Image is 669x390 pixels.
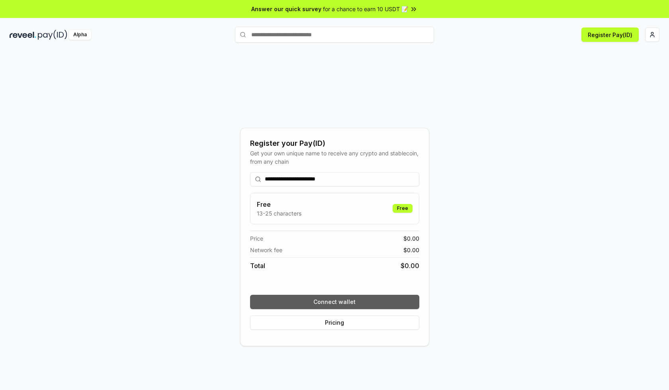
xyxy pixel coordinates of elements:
div: Free [393,204,413,213]
span: $ 0.00 [401,261,419,270]
span: Network fee [250,246,282,254]
img: pay_id [38,30,67,40]
span: $ 0.00 [403,246,419,254]
div: Alpha [69,30,91,40]
div: Register your Pay(ID) [250,138,419,149]
p: 13-25 characters [257,209,301,218]
h3: Free [257,200,301,209]
img: reveel_dark [10,30,36,40]
span: Answer our quick survey [251,5,321,13]
span: Price [250,234,263,243]
span: $ 0.00 [403,234,419,243]
span: for a chance to earn 10 USDT 📝 [323,5,408,13]
button: Pricing [250,316,419,330]
span: Total [250,261,265,270]
div: Get your own unique name to receive any crypto and stablecoin, from any chain [250,149,419,166]
button: Connect wallet [250,295,419,309]
button: Register Pay(ID) [581,27,639,42]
